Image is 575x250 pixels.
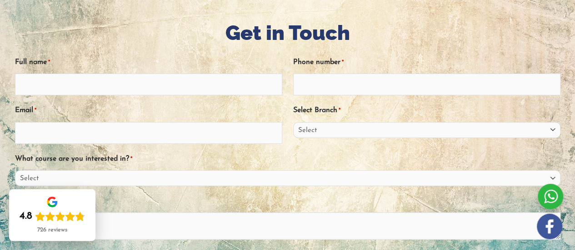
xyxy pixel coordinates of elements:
[293,55,344,70] label: Phone number
[537,214,562,239] img: white-facebook.png
[15,55,50,70] label: Full name
[15,152,132,167] label: What course are you interested in?
[15,103,36,118] label: Email
[293,103,340,118] label: Select Branch
[20,210,32,223] div: 4.8
[20,210,85,223] div: Rating: 4.8 out of 5
[37,226,67,234] div: 726 reviews
[15,19,560,47] h1: Get in Touch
